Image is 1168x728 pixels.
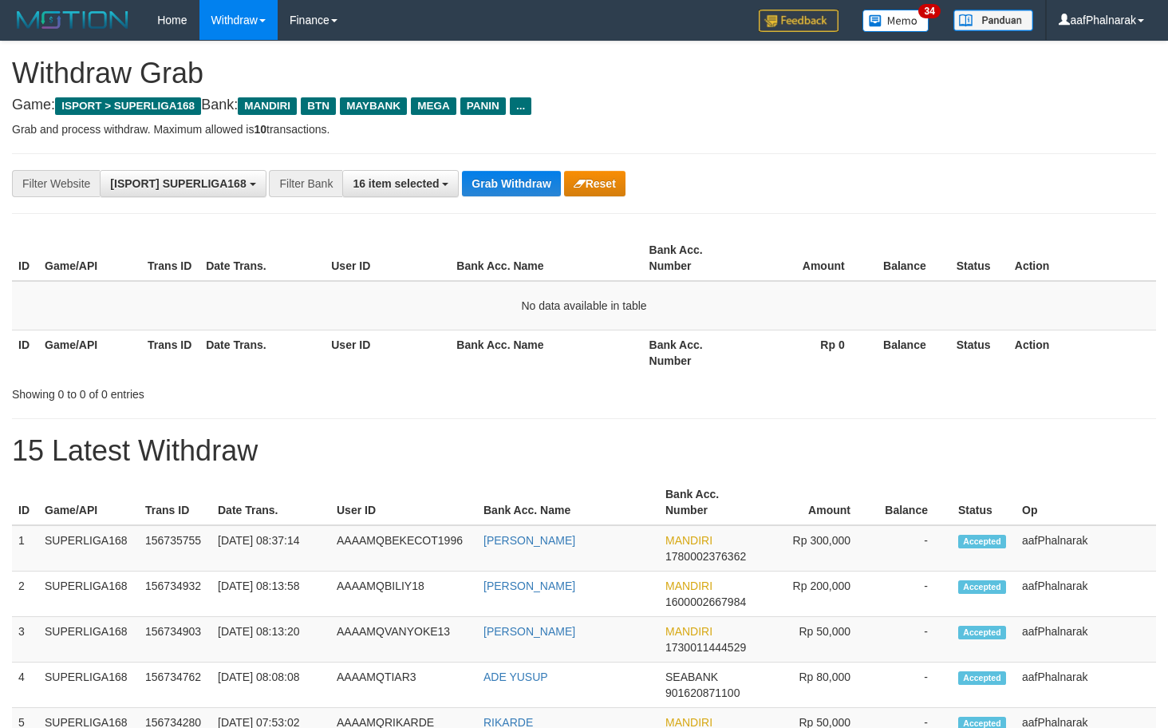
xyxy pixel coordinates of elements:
[758,572,874,617] td: Rp 200,000
[665,534,712,547] span: MANDIRI
[665,595,746,608] span: Copy 1600002667984 to clipboard
[139,572,211,617] td: 156734932
[12,281,1156,330] td: No data available in table
[12,170,100,197] div: Filter Website
[38,572,139,617] td: SUPERLIGA168
[12,617,38,663] td: 3
[918,4,940,18] span: 34
[1016,663,1156,708] td: aafPhalnarak
[12,663,38,708] td: 4
[1016,572,1156,617] td: aafPhalnarak
[1008,235,1156,281] th: Action
[353,177,439,190] span: 16 item selected
[141,235,199,281] th: Trans ID
[665,671,718,683] span: SEABANK
[477,480,659,525] th: Bank Acc. Name
[665,580,712,592] span: MANDIRI
[460,97,506,115] span: PANIN
[139,525,211,572] td: 156735755
[38,525,139,572] td: SUPERLIGA168
[462,171,560,196] button: Grab Withdraw
[874,525,952,572] td: -
[564,171,625,196] button: Reset
[330,617,477,663] td: AAAAMQVANYOKE13
[12,57,1156,89] h1: Withdraw Grab
[483,625,575,638] a: [PERSON_NAME]
[665,625,712,638] span: MANDIRI
[139,663,211,708] td: 156734762
[325,235,450,281] th: User ID
[950,330,1008,375] th: Status
[12,525,38,572] td: 1
[1016,617,1156,663] td: aafPhalnarak
[510,97,531,115] span: ...
[862,10,929,32] img: Button%20Memo.svg
[12,235,38,281] th: ID
[38,663,139,708] td: SUPERLIGA168
[254,123,266,136] strong: 10
[330,525,477,572] td: AAAAMQBEKECOT1996
[665,641,746,654] span: Copy 1730011444529 to clipboard
[38,617,139,663] td: SUPERLIGA168
[12,480,38,525] th: ID
[758,480,874,525] th: Amount
[869,330,950,375] th: Balance
[1016,480,1156,525] th: Op
[874,663,952,708] td: -
[12,121,1156,137] p: Grab and process withdraw. Maximum allowed is transactions.
[643,330,746,375] th: Bank Acc. Number
[139,480,211,525] th: Trans ID
[665,686,740,699] span: Copy 901620871100 to clipboard
[450,330,642,375] th: Bank Acc. Name
[958,535,1006,548] span: Accepted
[325,330,450,375] th: User ID
[38,330,141,375] th: Game/API
[958,580,1006,594] span: Accepted
[746,330,869,375] th: Rp 0
[483,534,575,547] a: [PERSON_NAME]
[238,97,297,115] span: MANDIRI
[38,480,139,525] th: Game/API
[330,663,477,708] td: AAAAMQTIAR3
[342,170,459,197] button: 16 item selected
[330,572,477,617] td: AAAAMQBILIY18
[958,671,1006,685] span: Accepted
[211,663,330,708] td: [DATE] 08:08:08
[665,550,746,563] span: Copy 1780002376362 to clipboard
[483,671,548,683] a: ADE YUSUP
[746,235,869,281] th: Amount
[953,10,1033,31] img: panduan.png
[450,235,642,281] th: Bank Acc. Name
[659,480,758,525] th: Bank Acc. Number
[12,8,133,32] img: MOTION_logo.png
[874,572,952,617] td: -
[199,235,325,281] th: Date Trans.
[12,572,38,617] td: 2
[483,580,575,592] a: [PERSON_NAME]
[12,330,38,375] th: ID
[55,97,201,115] span: ISPORT > SUPERLIGA168
[211,572,330,617] td: [DATE] 08:13:58
[869,235,950,281] th: Balance
[758,663,874,708] td: Rp 80,000
[100,170,266,197] button: [ISPORT] SUPERLIGA168
[1008,330,1156,375] th: Action
[12,380,475,402] div: Showing 0 to 0 of 0 entries
[874,617,952,663] td: -
[950,235,1008,281] th: Status
[874,480,952,525] th: Balance
[1016,525,1156,572] td: aafPhalnarak
[269,170,342,197] div: Filter Bank
[340,97,407,115] span: MAYBANK
[759,10,839,32] img: Feedback.jpg
[958,626,1006,639] span: Accepted
[12,435,1156,467] h1: 15 Latest Withdraw
[38,235,141,281] th: Game/API
[110,177,246,190] span: [ISPORT] SUPERLIGA168
[643,235,746,281] th: Bank Acc. Number
[199,330,325,375] th: Date Trans.
[211,525,330,572] td: [DATE] 08:37:14
[301,97,336,115] span: BTN
[411,97,456,115] span: MEGA
[330,480,477,525] th: User ID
